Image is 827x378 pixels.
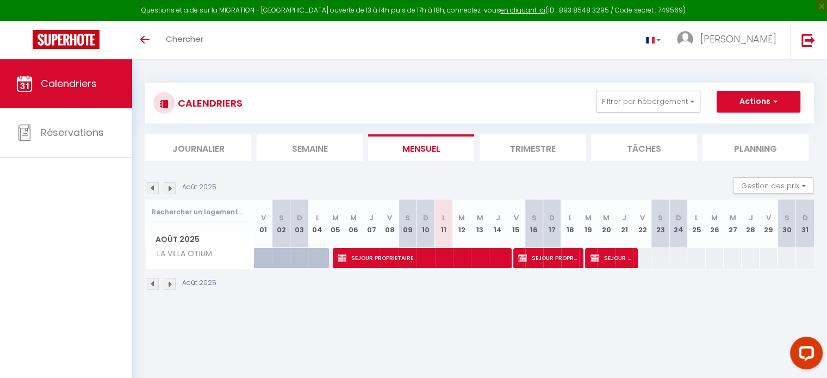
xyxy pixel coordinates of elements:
th: 21 [615,200,633,248]
th: 25 [687,200,705,248]
abbr: J [749,213,753,223]
span: SEJOUR Client [590,247,632,268]
abbr: M [458,213,465,223]
th: 11 [435,200,453,248]
abbr: M [332,213,339,223]
th: 02 [272,200,290,248]
iframe: LiveChat chat widget [781,332,827,378]
th: 09 [399,200,416,248]
abbr: D [297,213,302,223]
span: Réservations [41,126,104,139]
a: en cliquant ici [500,5,545,15]
span: [PERSON_NAME] [700,32,776,46]
img: Super Booking [33,30,100,49]
th: 22 [633,200,651,248]
abbr: S [405,213,410,223]
abbr: D [549,213,555,223]
button: Gestion des prix [733,177,814,194]
span: SEJOUR PROPRIETAIRE [518,247,578,268]
button: Actions [717,91,800,113]
li: Tâches [591,134,697,161]
th: 03 [290,200,308,248]
abbr: S [658,213,663,223]
abbr: S [784,213,789,223]
th: 15 [507,200,525,248]
img: ... [677,31,693,47]
abbr: S [279,213,284,223]
th: 06 [345,200,363,248]
li: Semaine [257,134,363,161]
li: Journalier [145,134,251,161]
a: ... [PERSON_NAME] [669,21,790,59]
th: 18 [561,200,579,248]
abbr: M [729,213,736,223]
a: Chercher [158,21,212,59]
th: 26 [706,200,724,248]
th: 20 [597,200,615,248]
th: 04 [308,200,326,248]
p: Août 2025 [182,182,216,193]
abbr: J [496,213,500,223]
h3: CALENDRIERS [175,91,242,115]
abbr: L [316,213,319,223]
abbr: M [350,213,357,223]
input: Rechercher un logement... [152,202,248,222]
abbr: V [261,213,266,223]
abbr: M [603,213,610,223]
abbr: M [711,213,718,223]
th: 16 [525,200,543,248]
abbr: L [442,213,445,223]
abbr: V [513,213,518,223]
th: 30 [778,200,795,248]
span: SEJOUR PROPRIETAIRE [338,247,505,268]
th: 05 [326,200,344,248]
th: 23 [651,200,669,248]
th: 13 [471,200,489,248]
li: Trimestre [480,134,586,161]
th: 31 [796,200,814,248]
abbr: J [622,213,626,223]
th: 29 [760,200,778,248]
abbr: L [569,213,572,223]
th: 24 [669,200,687,248]
abbr: V [387,213,392,223]
th: 14 [489,200,507,248]
th: 12 [453,200,471,248]
span: Chercher [166,33,203,45]
abbr: M [585,213,592,223]
abbr: D [423,213,428,223]
abbr: V [766,213,771,223]
abbr: D [676,213,681,223]
abbr: S [532,213,537,223]
abbr: L [695,213,698,223]
img: logout [801,33,815,47]
th: 17 [543,200,561,248]
th: 08 [381,200,399,248]
span: Août 2025 [146,232,254,247]
button: Filtrer par hébergement [596,91,700,113]
th: 28 [742,200,760,248]
th: 27 [724,200,742,248]
span: LA VILLA OTIUM [147,248,215,260]
p: Août 2025 [182,278,216,288]
abbr: D [803,213,808,223]
abbr: V [640,213,645,223]
span: Calendriers [41,77,97,90]
li: Planning [702,134,809,161]
th: 01 [254,200,272,248]
th: 10 [416,200,434,248]
abbr: M [477,213,483,223]
li: Mensuel [368,134,474,161]
th: 19 [579,200,597,248]
th: 07 [363,200,381,248]
abbr: J [369,213,374,223]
